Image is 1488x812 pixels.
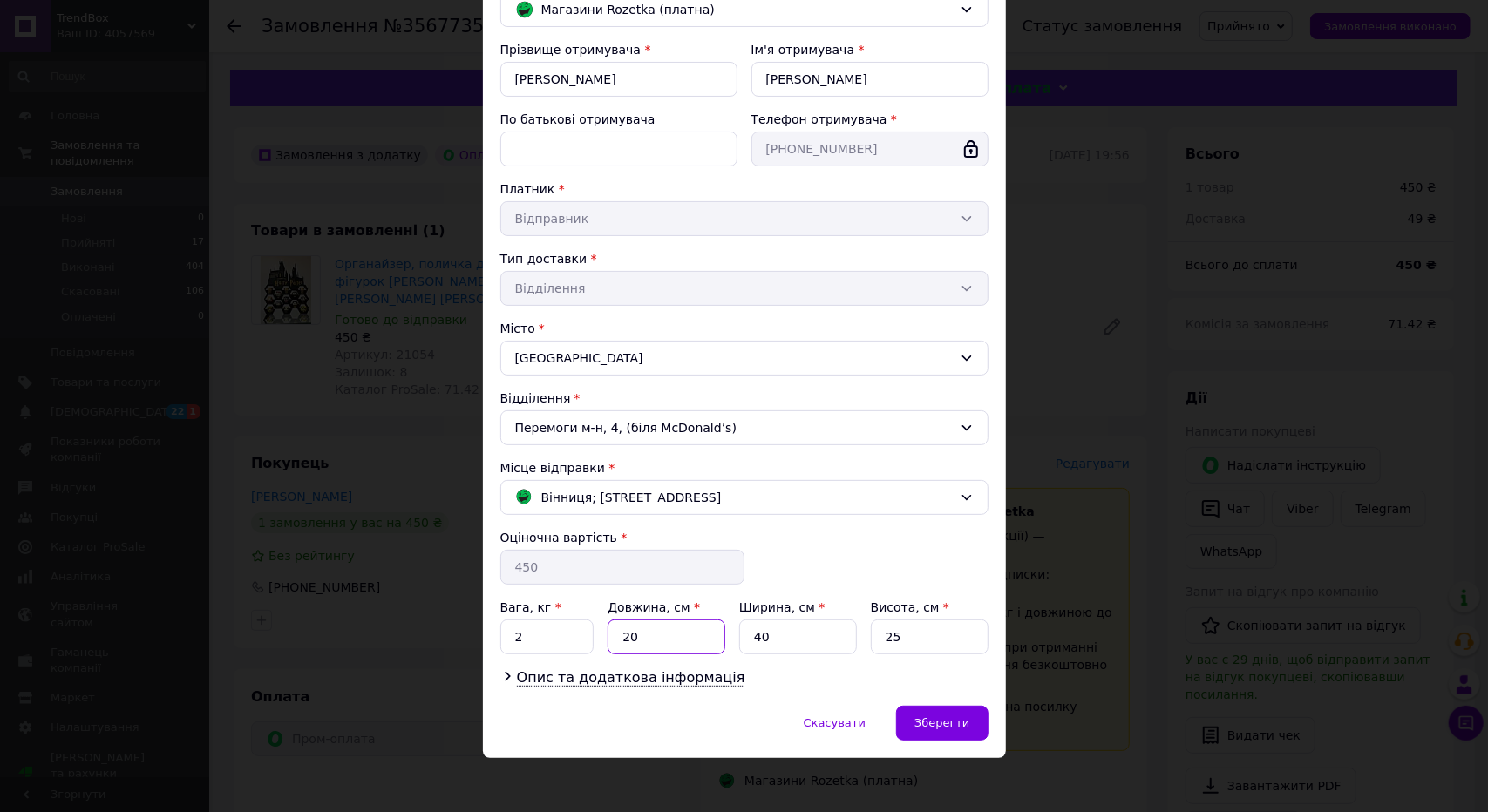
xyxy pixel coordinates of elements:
label: Оціночна вартість [500,531,617,545]
label: Висота, см [871,600,949,614]
span: Скасувати [804,716,866,729]
div: Платник [500,180,989,198]
label: По батькові отримувача [500,112,656,126]
div: Перемоги м-н, 4, (біля McDonald’s) [500,410,989,445]
div: Місце відправки [500,459,989,477]
div: [GEOGRAPHIC_DATA] [500,341,989,376]
label: Ширина, см [739,600,825,614]
div: Тип доставки [500,250,989,267]
input: +380 [751,132,989,166]
label: Вага, кг [500,600,561,614]
div: Відділення [500,389,989,407]
label: Телефон отримувача [751,112,887,126]
label: Прізвище отримувача [500,43,642,57]
label: Ім'я отримувача [751,43,855,57]
span: Зберегти [914,716,969,729]
span: Опис та додаткова інформація [517,669,745,687]
label: Довжина, см [608,600,700,614]
div: Місто [500,320,989,337]
span: Вінниця; [STREET_ADDRESS] [541,488,722,507]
